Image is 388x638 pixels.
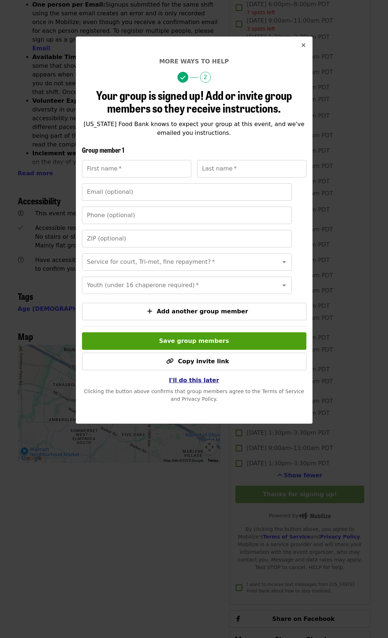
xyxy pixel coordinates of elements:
[82,303,306,320] button: Add another group member
[159,58,229,65] span: More ways to help
[159,337,229,344] span: Save group members
[96,86,292,116] span: Your group is signed up! Add or invite group members so they receive instructions.
[169,377,219,384] span: I'll do this later
[295,37,312,54] button: Close
[82,332,306,350] button: Save group members
[82,230,292,247] input: ZIP (optional)
[147,308,152,315] i: plus icon
[279,257,289,267] button: Open
[82,183,292,201] input: Email (optional)
[279,280,289,290] button: Open
[82,353,306,370] button: Copy invite link
[200,72,211,83] span: 2
[83,121,304,136] span: [US_STATE] Food Bank knows to expect your group at this event, and we've emailed you instructions.
[178,358,229,365] span: Copy invite link
[84,388,304,402] span: Clicking the button above confirms that group members agree to the Terms of Service and Privacy P...
[82,145,124,154] span: Group member 1
[163,373,225,388] button: I'll do this later
[166,358,173,365] i: link icon
[82,160,191,177] input: First name
[157,308,248,315] span: Add another group member
[197,160,306,177] input: Last name
[301,42,306,49] i: times icon
[82,207,292,224] input: Phone (optional)
[180,74,185,81] i: check icon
